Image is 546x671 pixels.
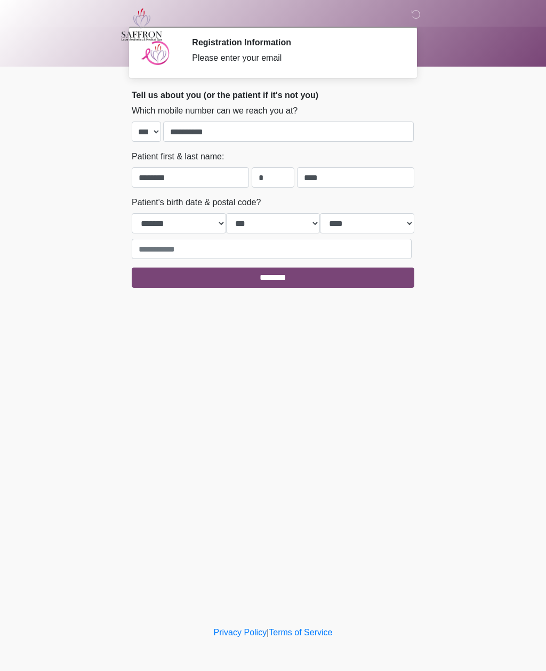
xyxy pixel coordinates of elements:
img: Agent Avatar [140,37,172,69]
h2: Tell us about you (or the patient if it's not you) [132,90,414,100]
div: Please enter your email [192,52,398,64]
a: Privacy Policy [214,628,267,637]
label: Patient's birth date & postal code? [132,196,261,209]
label: Patient first & last name: [132,150,224,163]
img: Saffron Laser Aesthetics and Medical Spa Logo [121,8,163,41]
a: Terms of Service [269,628,332,637]
label: Which mobile number can we reach you at? [132,104,298,117]
a: | [267,628,269,637]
